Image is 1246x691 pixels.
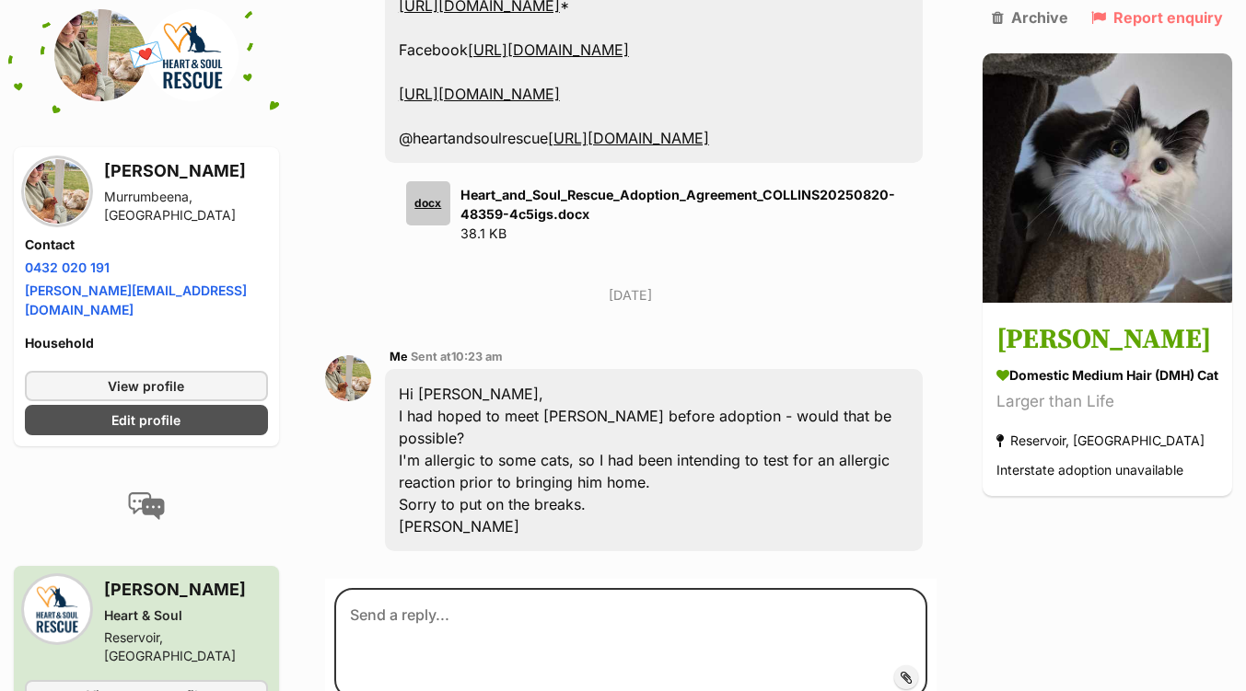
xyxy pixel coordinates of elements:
[325,355,371,401] img: Tammy Silverstein profile pic
[996,390,1218,415] div: Larger than Life
[25,159,89,224] img: Tammy Silverstein profile pic
[104,188,268,225] div: Murrumbeena, [GEOGRAPHIC_DATA]
[390,350,408,363] span: Me
[128,492,165,520] img: conversation-icon-4a6f8262b818ee0b60e3300018af0b2d0b884aa5de6e9bcb8d3d4eeb1a70a7c4.svg
[25,259,110,275] a: 0432 020 191
[25,334,268,352] h4: Household
[104,606,268,625] div: Heart & Soul
[325,285,937,305] p: [DATE]
[548,129,709,147] a: [URL][DOMAIN_NAME]
[108,376,184,396] span: View profile
[385,369,923,551] div: Hi [PERSON_NAME], I had hoped to meet [PERSON_NAME] before adoption - would that be possible? I'm...
[25,405,268,435] a: Edit profile
[1091,9,1223,26] a: Report enquiry
[983,306,1232,497] a: [PERSON_NAME] Domestic Medium Hair (DMH) Cat Larger than Life Reservoir, [GEOGRAPHIC_DATA] Inters...
[406,181,450,225] div: docx
[54,9,146,101] img: Tammy Silverstein profile pic
[996,366,1218,386] div: Domestic Medium Hair (DMH) Cat
[996,463,1183,478] span: Interstate adoption unavailable
[126,36,168,75] span: 💌
[460,225,507,241] span: 38.1 KB
[468,40,629,59] a: [URL][DOMAIN_NAME]
[996,429,1205,454] div: Reservoir, [GEOGRAPHIC_DATA]
[25,282,247,317] a: [PERSON_NAME][EMAIL_ADDRESS][DOMAIN_NAME]
[25,371,268,401] a: View profile
[983,53,1232,303] img: Collins
[992,9,1068,26] a: Archive
[104,628,268,665] div: Reservoir, [GEOGRAPHIC_DATA]
[399,181,450,244] a: docx
[460,187,895,222] strong: Heart_and_Soul_Rescue_Adoption_Agreement_COLLINS20250820-48359-4c5igs.docx
[146,9,239,101] img: Heart & Soul profile pic
[399,85,560,103] a: [URL][DOMAIN_NAME]
[104,158,268,184] h3: [PERSON_NAME]
[111,410,180,430] span: Edit profile
[996,320,1218,362] h3: [PERSON_NAME]
[104,577,268,603] h3: [PERSON_NAME]
[411,350,503,363] span: Sent at
[451,350,503,363] span: 10:23 am
[25,236,268,254] h4: Contact
[25,577,89,641] img: Heart & Soul profile pic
